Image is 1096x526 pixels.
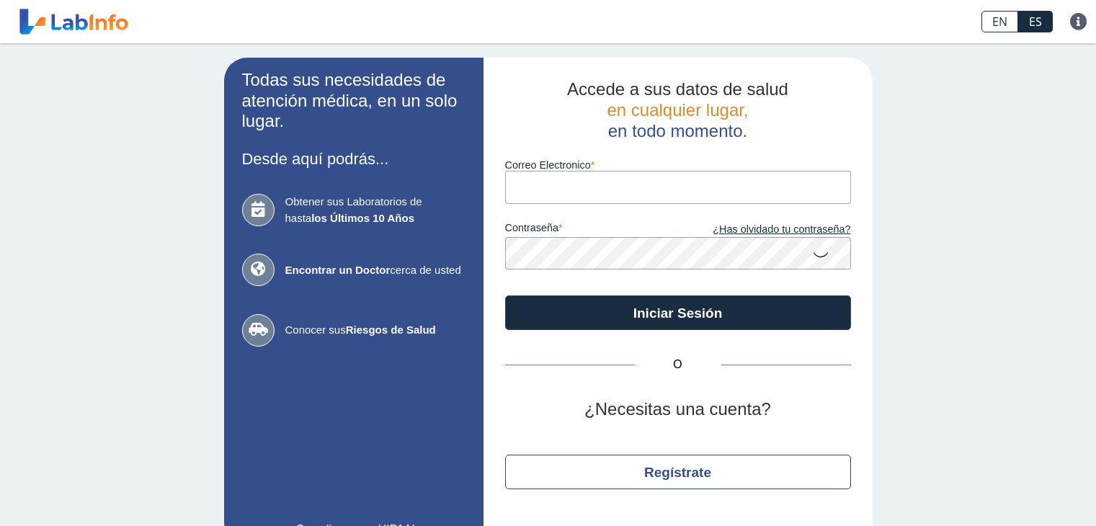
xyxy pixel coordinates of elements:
label: contraseña [505,222,678,238]
span: O [635,356,721,373]
span: en todo momento. [608,121,747,141]
span: Accede a sus datos de salud [567,79,788,99]
a: EN [981,11,1018,32]
span: Conocer sus [285,322,465,339]
b: Riesgos de Salud [346,324,436,336]
h2: Todas sus necesidades de atención médica, en un solo lugar. [242,70,465,132]
span: Obtener sus Laboratorios de hasta [285,194,465,226]
span: en cualquier lugar, [607,100,748,120]
label: Correo Electronico [505,159,851,171]
b: los Últimos 10 Años [311,212,414,224]
span: cerca de usted [285,262,465,279]
h2: ¿Necesitas una cuenta? [505,399,851,420]
b: Encontrar un Doctor [285,264,391,276]
a: ¿Has olvidado tu contraseña? [678,222,851,238]
button: Iniciar Sesión [505,295,851,330]
button: Regístrate [505,455,851,489]
h3: Desde aquí podrás... [242,150,465,168]
a: ES [1018,11,1053,32]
